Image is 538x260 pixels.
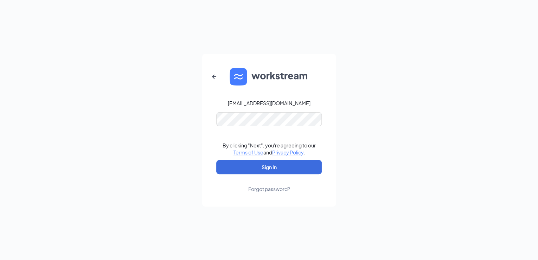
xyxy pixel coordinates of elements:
[230,68,308,85] img: WS logo and Workstream text
[206,68,223,85] button: ArrowLeftNew
[272,149,303,156] a: Privacy Policy
[223,142,316,156] div: By clicking "Next", you're agreeing to our and .
[248,174,290,192] a: Forgot password?
[248,185,290,192] div: Forgot password?
[228,100,310,107] div: [EMAIL_ADDRESS][DOMAIN_NAME]
[216,160,322,174] button: Sign In
[210,72,218,81] svg: ArrowLeftNew
[233,149,263,156] a: Terms of Use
